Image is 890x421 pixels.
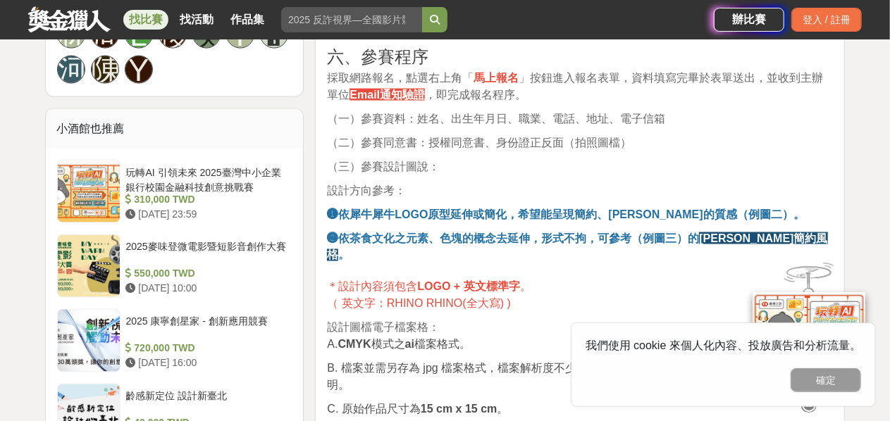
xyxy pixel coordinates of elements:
span: 採取網路報名，點選右上角「 [327,72,474,84]
div: 小酒館也推薦 [46,109,304,149]
span: 參賽設計圖說： [361,161,440,172]
span: C. 原始作品尺寸為 。 [327,403,508,415]
a: Y [125,56,153,84]
span: 設計方向參考： [327,184,406,196]
div: 720,000 TWD [126,341,287,356]
a: 玩轉AI 引領未來 2025臺灣中小企業銀行校園金融科技創意挑戰賽 310,000 TWD [DATE] 23:59 [57,160,292,223]
div: [DATE] 16:00 [126,356,287,371]
span: 我們使用 cookie 來個人化內容、投放廣告和分析流量。 [586,339,861,351]
strong: CMYK [338,339,371,351]
div: 齡感新定位 設計新臺北 [126,389,287,416]
strong: Email通知驗證 [350,89,425,101]
strong: ❶依犀牛犀牛LOGO原型延伸或簡化，希望能呈現簡約、[PERSON_NAME]的質感（例圖二）。 [327,208,804,220]
button: 確定 [791,368,861,392]
img: d2146d9a-e6f6-4337-9592-8cefde37ba6b.png [753,292,865,386]
a: 辦比賽 [714,8,784,32]
div: 登入 / 註冊 [791,8,862,32]
span: B. 檔案並需另存為 jpg 檔案格式，檔案解析度不少於 可在檔案中附上設計理念說明。 [327,363,815,391]
span: A. 模式之 檔案格式。 [327,339,471,351]
div: 玩轉AI 引領未來 2025臺灣中小企業銀行校園金融科技創意挑戰賽 [126,165,287,192]
span: ，即完成報名程序。 [425,89,526,101]
a: 找比賽 [123,10,168,30]
div: [DATE] 23:59 [126,207,287,222]
span: （三） [327,161,361,172]
span: （ 英文字：RHINO RHINO(全大寫) ) [327,298,510,310]
a: 2025麥味登微電影暨短影音創作大賽 550,000 TWD [DATE] 10:00 [57,234,292,298]
strong: ai [405,339,414,351]
a: 作品集 [225,10,270,30]
a: 找活動 [174,10,219,30]
div: [DATE] 10:00 [126,282,287,296]
strong: 馬上報名 [474,72,519,84]
strong: 15 cm x 15 cm [421,403,497,415]
span: （一）參賽資料：姓名、出生年月日、職業、電話、地址、電子信箱 [327,113,665,125]
strong: 。 [338,249,350,261]
div: 310,000 TWD [126,192,287,207]
span: ＊設計內容須包含 。 [327,281,531,293]
div: 550,000 TWD [126,267,287,282]
span: （二）參賽同意書： [327,137,428,149]
div: 2025麥味登微電影暨短影音創作大賽 [126,240,287,267]
strong: [PERSON_NAME]簡約風格 [327,232,827,261]
div: 2025 康寧創星家 - 創新應用競賽 [126,315,287,341]
a: 河 [57,56,85,84]
span: 授權同意書、身份證正反面（拍照圖檔） [428,137,631,149]
strong: LOGO + 英文標準字 [417,281,519,293]
a: 2025 康寧創星家 - 創新應用競賽 720,000 TWD [DATE] 16:00 [57,309,292,372]
a: 陳 [91,56,119,84]
input: 2025 反詐視界—全國影片競賽 [281,7,422,32]
span: 設計圖檔電子檔案格： [327,322,440,334]
span: 」按鈕進入報名表單，資料填寫完畢於表單送出，並收到主辦單位 [327,72,823,101]
span: 六、參賽程序 [327,47,428,66]
strong: ❷依茶食文化之元素、色塊的概念去延伸，形式不拘，可參考（例圖三）的 [327,232,699,244]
